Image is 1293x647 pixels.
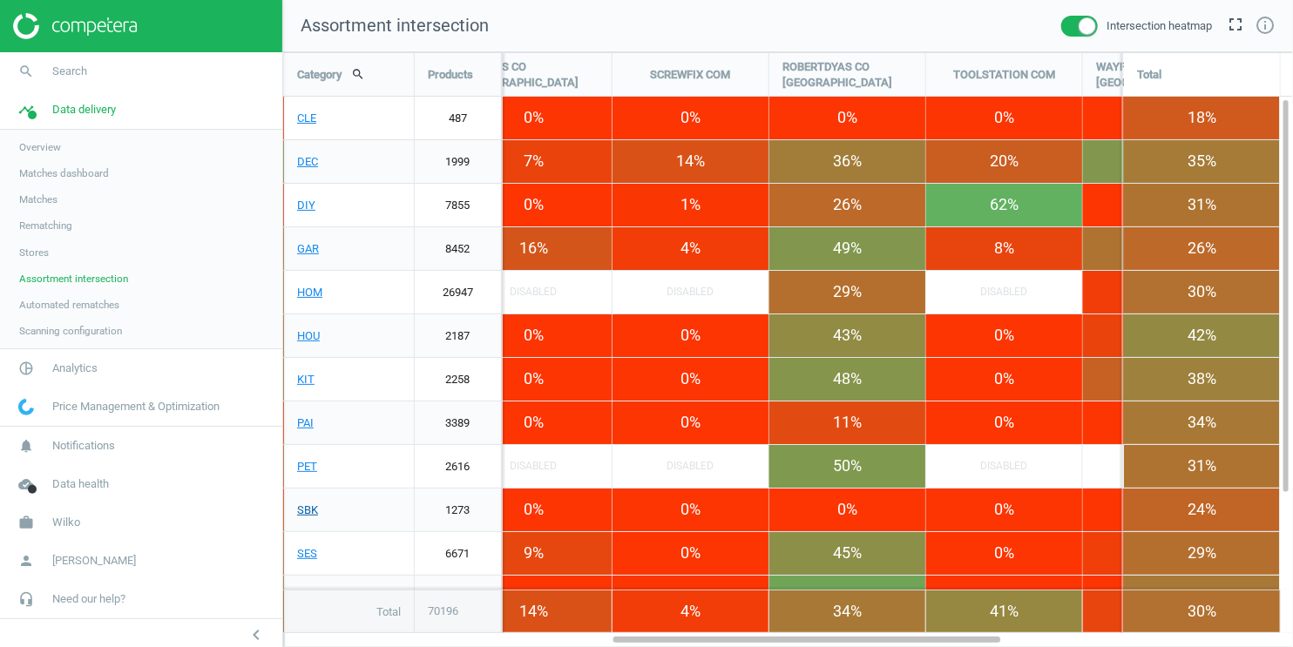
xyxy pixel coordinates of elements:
[456,184,612,226] div: 0%
[769,140,925,183] div: 36%
[284,445,414,489] a: PET
[19,324,122,338] span: Scanning configuration
[981,271,1028,313] span: Disabled
[511,445,558,488] span: Disabled
[1124,271,1280,313] div: 30%
[1083,489,1239,531] div: 0%
[234,623,278,646] button: chevron_left
[1124,445,1280,488] div: 31%
[769,53,925,97] div: ROBERTDYAS CO [GEOGRAPHIC_DATA]
[415,140,501,184] a: 1999
[10,55,43,88] i: search
[415,314,501,358] a: 2187
[1225,14,1246,35] i: fullscreen
[284,227,414,271] a: GAR
[52,361,98,376] span: Analytics
[1124,184,1280,226] div: 31%
[456,227,612,270] div: 16%
[456,53,612,97] div: WICKES CO [GEOGRAPHIC_DATA]
[301,15,489,36] span: Assortment intersection
[415,271,501,314] a: 26947
[769,401,925,444] div: 11%
[1124,532,1280,575] div: 29%
[19,192,58,206] span: Matches
[18,399,34,415] img: wGWNvw8QSZomAAAAABJRU5ErkJggg==
[769,271,925,313] div: 29%
[1255,15,1276,37] a: info_outline
[456,532,612,575] div: 9%
[456,401,612,444] div: 0%
[981,445,1028,488] span: Disabled
[769,97,925,139] div: 0%
[926,401,1082,444] div: 0%
[1083,532,1239,575] div: 5%
[926,140,1082,183] div: 20%
[769,184,925,226] div: 26%
[769,227,925,270] div: 49%
[667,445,714,488] span: Disabled
[284,97,414,140] a: CLE
[342,59,375,89] button: search
[246,624,267,645] i: chevron_left
[769,489,925,531] div: 0%
[415,489,501,532] a: 1273
[769,358,925,401] div: 48%
[1107,18,1212,34] span: Intersection heatmap
[52,515,80,530] span: Wilko
[284,358,414,401] a: KIT
[415,97,501,140] a: 487
[613,358,768,401] div: 0%
[52,591,125,607] span: Need our help?
[1124,53,1280,97] div: Total
[415,532,501,576] a: 6671
[415,401,501,445] a: 3389
[1083,590,1239,632] div: 8 %
[613,314,768,357] div: 0%
[284,590,414,634] div: Total
[1083,227,1239,270] div: 31%
[1124,401,1280,444] div: 34%
[769,590,925,632] div: 34 %
[52,102,116,118] span: Data delivery
[284,576,414,619] a: TOI
[1255,15,1276,36] i: info_outline
[613,140,768,183] div: 14%
[1124,227,1280,270] div: 26%
[456,489,612,531] div: 0%
[1083,140,1239,183] div: 49%
[13,13,137,39] img: ajHJNr6hYgQAAAAASUVORK5CYII=
[613,489,768,531] div: 0%
[613,53,768,97] div: SCREWFIX COM
[613,590,768,632] div: 4 %
[52,476,109,492] span: Data health
[52,399,220,414] span: Price Management & Optimization
[415,590,501,632] div: 70196
[1124,489,1280,531] div: 24%
[1083,314,1239,357] div: 7%
[926,358,1082,401] div: 0%
[769,314,925,357] div: 43%
[926,590,1082,632] div: 41 %
[19,140,61,154] span: Overview
[284,532,414,576] a: SES
[769,576,925,618] div: 56%
[613,227,768,270] div: 4%
[19,272,128,286] span: Assortment intersection
[10,429,43,462] i: notifications
[415,445,501,489] a: 2616
[10,468,43,501] i: cloud_done
[926,184,1082,226] div: 62%
[613,401,768,444] div: 0%
[1083,358,1239,401] div: 22%
[456,140,612,183] div: 7%
[926,532,1082,575] div: 0%
[613,97,768,139] div: 0%
[1083,576,1239,618] div: 0%
[926,314,1082,357] div: 0%
[10,544,43,577] i: person
[1124,97,1280,139] div: 18%
[1124,314,1280,357] div: 42%
[926,97,1082,139] div: 0%
[511,271,558,313] span: Disabled
[284,140,414,184] a: DEC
